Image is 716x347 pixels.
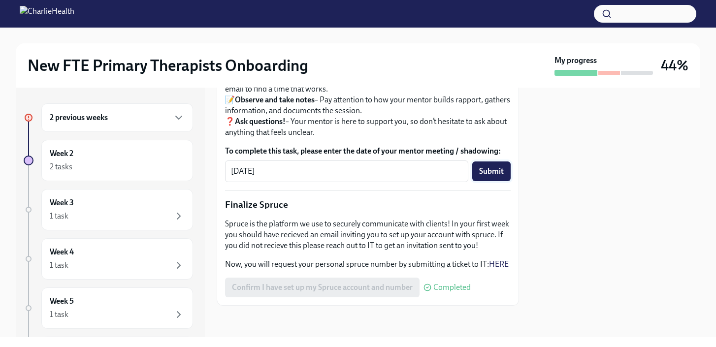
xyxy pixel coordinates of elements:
h6: Week 4 [50,247,74,257]
div: 1 task [50,211,68,221]
span: Completed [433,284,471,291]
strong: My progress [554,55,597,66]
p: Spruce is the platform we use to securely communicate with clients! In your first week you should... [225,219,511,251]
button: Submit [472,161,511,181]
textarea: [DATE] [231,165,462,177]
img: CharlieHealth [20,6,74,22]
div: 1 task [50,260,68,271]
a: HERE [489,259,509,269]
h3: 44% [661,57,688,74]
strong: Ask questions! [235,117,286,126]
div: 2 previous weeks [41,103,193,132]
h6: Week 5 [50,296,74,307]
h2: New FTE Primary Therapists Onboarding [28,56,308,75]
h6: 2 previous weeks [50,112,108,123]
h6: Week 3 [50,197,74,208]
div: 2 tasks [50,161,72,172]
h6: Week 2 [50,148,73,159]
p: 📅 – If you haven’t already, reach out to them on Slack or email to find a time that works. 📝 – Pa... [225,62,511,138]
a: Week 51 task [24,287,193,329]
a: Week 31 task [24,189,193,230]
p: Now, you will request your personal spruce number by submitting a ticket to IT: [225,259,511,270]
strong: Observe and take notes [235,95,315,104]
div: 1 task [50,309,68,320]
span: Submit [479,166,504,176]
p: Finalize Spruce [225,198,511,211]
a: Week 41 task [24,238,193,280]
label: To complete this task, please enter the date of your mentor meeting / shadowing: [225,146,511,157]
a: Week 22 tasks [24,140,193,181]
